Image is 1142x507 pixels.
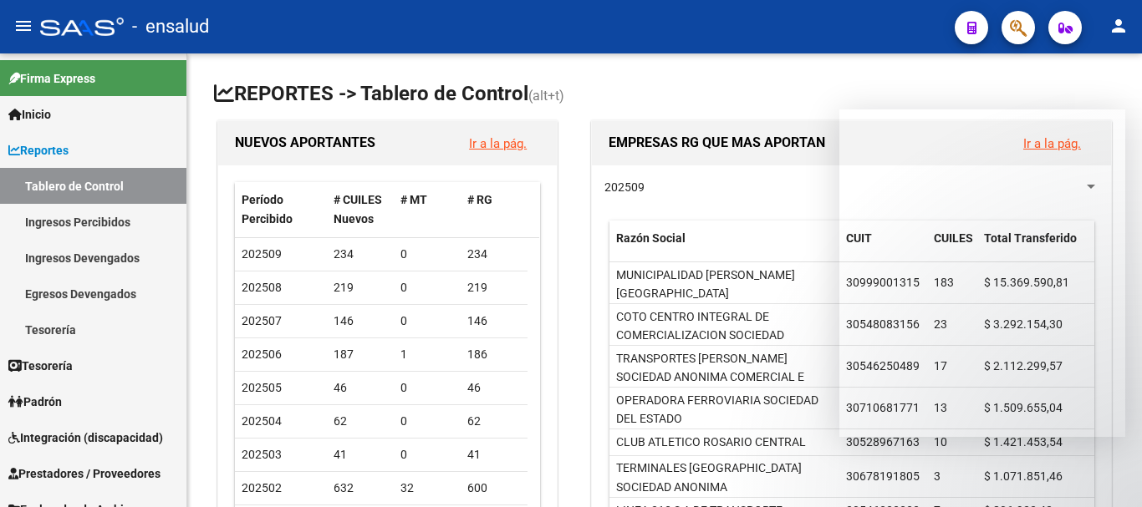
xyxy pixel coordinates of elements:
[400,445,454,464] div: 0
[984,435,1063,449] span: $ 1.421.453,54
[616,266,833,304] div: MUNICIPALIDAD [PERSON_NAME][GEOGRAPHIC_DATA]
[616,391,833,429] div: OPERADORA FERROVIARIA SOCIEDAD DEL ESTADO
[327,182,394,237] datatable-header-cell: # CUILES Nuevos
[334,479,387,498] div: 632
[616,307,833,364] div: COTO CENTRO INTEGRAL DE COMERCIALIZACION SOCIEDAD ANONIMA
[334,312,387,331] div: 146
[334,445,387,464] div: 41
[609,134,825,150] span: EMPRESAS RG QUE MAS APORTAN
[242,347,282,361] span: 202506
[400,378,454,398] div: 0
[400,345,454,364] div: 1
[334,412,387,431] div: 62
[8,357,73,375] span: Tesorería
[467,245,521,264] div: 234
[8,141,69,160] span: Reportes
[242,247,282,261] span: 202509
[616,433,806,452] div: CLUB ATLETICO ROSARIO CENTRAL
[242,193,293,226] span: Período Percibido
[8,69,95,88] span: Firma Express
[400,412,454,431] div: 0
[400,193,427,206] span: # MT
[467,193,492,206] span: # RG
[839,109,1125,437] iframe: Intercom live chat mensaje
[334,278,387,297] div: 219
[604,180,645,194] span: 202509
[13,16,33,36] mat-icon: menu
[235,182,327,237] datatable-header-cell: Período Percibido
[400,312,454,331] div: 0
[8,428,163,447] span: Integración (discapacidad)
[8,464,161,483] span: Prestadores / Proveedores
[616,349,833,406] div: TRANSPORTES [PERSON_NAME] SOCIEDAD ANONIMA COMERCIAL E INDUSTRIAL
[214,80,1115,109] h1: REPORTES -> Tablero de Control
[461,182,528,237] datatable-header-cell: # RG
[1085,450,1125,490] iframe: Intercom live chat
[984,469,1063,483] span: $ 1.071.851,46
[469,136,527,151] a: Ir a la pág.
[528,88,564,104] span: (alt+t)
[8,393,62,411] span: Padrón
[400,479,454,498] div: 32
[334,193,382,226] span: # CUILES Nuevos
[1109,16,1129,36] mat-icon: person
[467,278,521,297] div: 219
[394,182,461,237] datatable-header-cell: # MT
[456,128,540,159] button: Ir a la pág.
[242,381,282,394] span: 202505
[616,231,686,245] span: Razón Social
[846,433,920,452] div: 30528967163
[609,221,839,276] datatable-header-cell: Razón Social
[467,345,521,364] div: 186
[467,312,521,331] div: 146
[467,412,521,431] div: 62
[242,481,282,494] span: 202502
[934,469,941,483] span: 3
[400,245,454,264] div: 0
[467,445,521,464] div: 41
[467,378,521,398] div: 46
[235,134,375,150] span: NUEVOS APORTANTES
[334,245,387,264] div: 234
[616,459,833,497] div: TERMINALES [GEOGRAPHIC_DATA] SOCIEDAD ANONIMA
[334,345,387,364] div: 187
[8,105,51,124] span: Inicio
[334,378,387,398] div: 46
[242,414,282,428] span: 202504
[242,314,282,327] span: 202507
[242,448,282,461] span: 202503
[242,281,282,294] span: 202508
[846,467,920,486] div: 30678191805
[132,8,209,45] span: - ensalud
[467,479,521,498] div: 600
[934,435,947,449] span: 10
[400,278,454,297] div: 0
